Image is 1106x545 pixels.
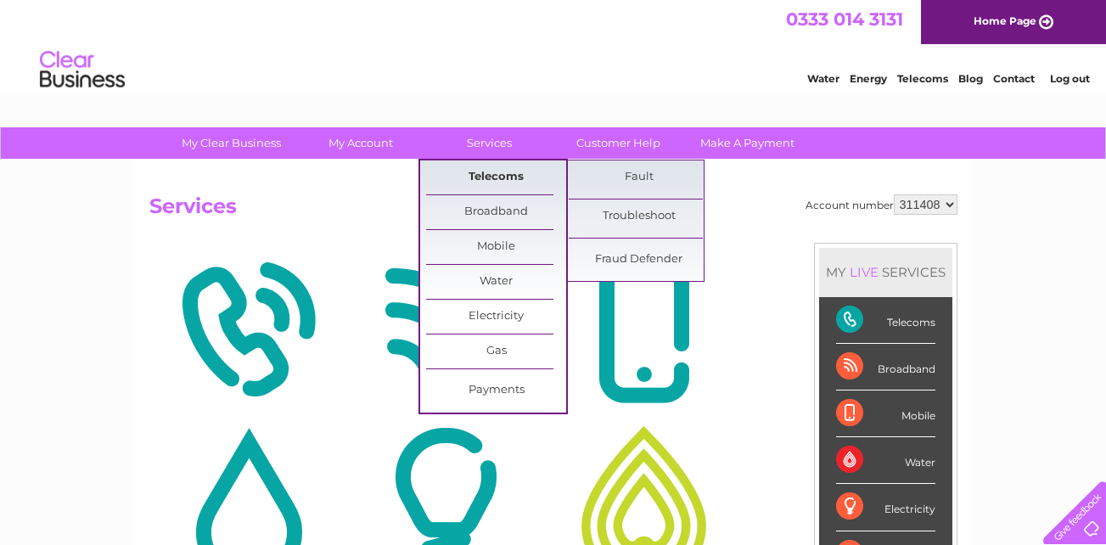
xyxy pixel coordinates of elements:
[846,264,882,280] div: LIVE
[897,72,948,85] a: Telecoms
[836,484,935,531] div: Electricity
[806,194,957,215] div: Account number
[569,243,709,277] a: Fraud Defender
[807,72,839,85] a: Water
[958,72,983,85] a: Blog
[419,127,559,159] a: Services
[426,300,566,334] a: Electricity
[836,437,935,484] div: Water
[426,160,566,194] a: Telecoms
[786,8,903,30] a: 0333 014 3131
[161,127,301,159] a: My Clear Business
[819,248,952,296] div: MY SERVICES
[836,344,935,390] div: Broadband
[4,9,806,82] div: Clear Business is a trading name of Verastar Limited (registered in [GEOGRAPHIC_DATA] No. 3667643...
[836,390,935,437] div: Mobile
[569,199,709,233] a: Troubleshoot
[836,297,935,344] div: Telecoms
[426,230,566,264] a: Mobile
[1050,72,1090,85] a: Log out
[569,160,709,194] a: Fault
[850,72,887,85] a: Energy
[426,195,566,229] a: Broadband
[39,44,126,96] img: logo.png
[426,265,566,299] a: Water
[677,127,817,159] a: Make A Payment
[426,334,566,368] a: Gas
[548,127,688,159] a: Customer Help
[549,247,738,412] img: Mobile
[426,374,566,407] a: Payments
[351,247,541,412] img: Broadband
[290,127,430,159] a: My Account
[993,72,1035,85] a: Contact
[149,194,957,227] h2: Services
[154,247,343,412] img: Telecoms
